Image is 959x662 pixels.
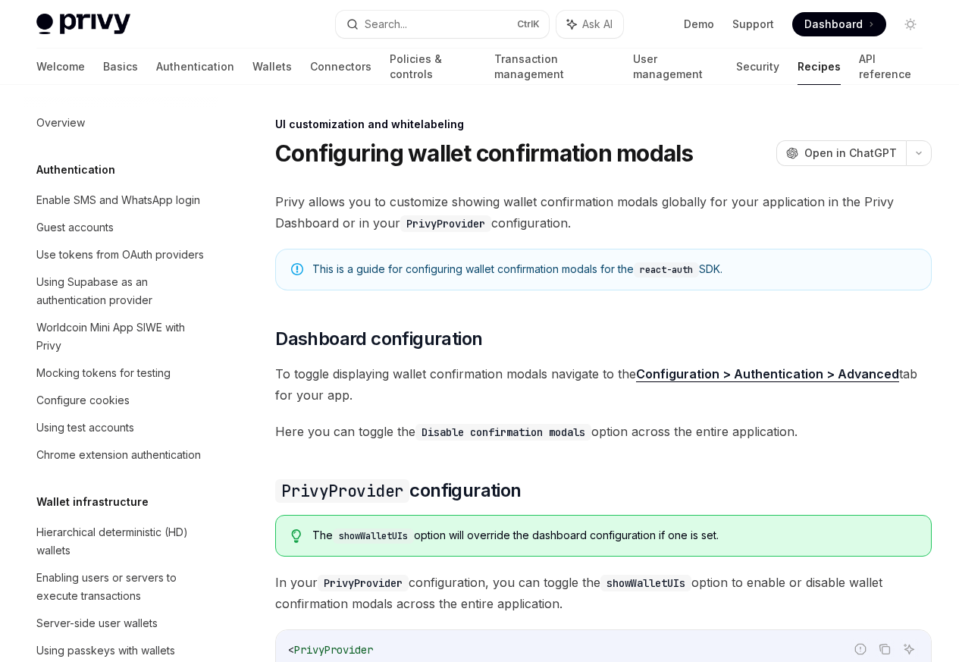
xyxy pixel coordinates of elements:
span: Dashboard [804,17,863,32]
a: Welcome [36,49,85,85]
a: Enable SMS and WhatsApp login [24,187,218,214]
a: Enabling users or servers to execute transactions [24,564,218,610]
a: Support [732,17,774,32]
button: Open in ChatGPT [776,140,906,166]
span: Privy allows you to customize showing wallet confirmation modals globally for your application in... [275,191,932,234]
span: PrivyProvider [294,643,373,657]
button: Ask AI [556,11,623,38]
svg: Note [291,263,303,275]
a: User management [633,49,719,85]
button: Search...CtrlK [336,11,549,38]
a: Overview [24,109,218,136]
div: The option will override the dashboard configuration if one is set. [312,528,916,544]
button: Toggle dark mode [898,12,923,36]
a: Hierarchical deterministic (HD) wallets [24,519,218,564]
code: react-auth [634,262,699,278]
div: Enabling users or servers to execute transactions [36,569,209,605]
h5: Authentication [36,161,115,179]
h1: Configuring wallet confirmation modals [275,140,694,167]
a: Configuration > Authentication > Advanced [636,366,899,382]
code: Disable confirmation modals [415,424,591,441]
button: Report incorrect code [851,639,870,659]
div: Use tokens from OAuth providers [36,246,204,264]
a: Server-side user wallets [24,610,218,637]
div: Hierarchical deterministic (HD) wallets [36,523,209,560]
div: Worldcoin Mini App SIWE with Privy [36,318,209,355]
div: Using passkeys with wallets [36,642,175,660]
div: Search... [365,15,407,33]
code: showWalletUIs [600,575,691,591]
img: light logo [36,14,130,35]
code: PrivyProvider [275,479,409,503]
a: Security [736,49,779,85]
a: Connectors [310,49,371,85]
span: Dashboard configuration [275,327,482,351]
a: Worldcoin Mini App SIWE with Privy [24,314,218,359]
code: showWalletUIs [333,529,414,544]
a: Mocking tokens for testing [24,359,218,387]
a: Authentication [156,49,234,85]
h5: Wallet infrastructure [36,493,149,511]
div: Using test accounts [36,419,134,437]
a: Transaction management [494,49,614,85]
a: Guest accounts [24,214,218,241]
div: Guest accounts [36,218,114,237]
span: configuration [275,478,521,503]
span: In your configuration, you can toggle the option to enable or disable wallet confirmation modals ... [275,572,932,614]
div: This is a guide for configuring wallet confirmation modals for the SDK. [312,262,916,278]
button: Copy the contents from the code block [875,639,895,659]
a: Wallets [252,49,292,85]
div: UI customization and whitelabeling [275,117,932,132]
a: Recipes [798,49,841,85]
span: Ask AI [582,17,613,32]
div: Server-side user wallets [36,614,158,632]
span: To toggle displaying wallet confirmation modals navigate to the tab for your app. [275,363,932,406]
a: Policies & controls [390,49,476,85]
svg: Tip [291,529,302,543]
div: Chrome extension authentication [36,446,201,464]
span: Ctrl K [517,18,540,30]
button: Ask AI [899,639,919,659]
span: < [288,643,294,657]
a: Using test accounts [24,414,218,441]
div: Overview [36,114,85,132]
div: Configure cookies [36,391,130,409]
code: PrivyProvider [400,215,491,232]
div: Enable SMS and WhatsApp login [36,191,200,209]
code: PrivyProvider [318,575,409,591]
a: Demo [684,17,714,32]
span: Here you can toggle the option across the entire application. [275,421,932,442]
a: Chrome extension authentication [24,441,218,469]
a: API reference [859,49,923,85]
span: Open in ChatGPT [804,146,897,161]
div: Mocking tokens for testing [36,364,171,382]
a: Configure cookies [24,387,218,414]
a: Basics [103,49,138,85]
a: Using Supabase as an authentication provider [24,268,218,314]
a: Dashboard [792,12,886,36]
div: Using Supabase as an authentication provider [36,273,209,309]
a: Use tokens from OAuth providers [24,241,218,268]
